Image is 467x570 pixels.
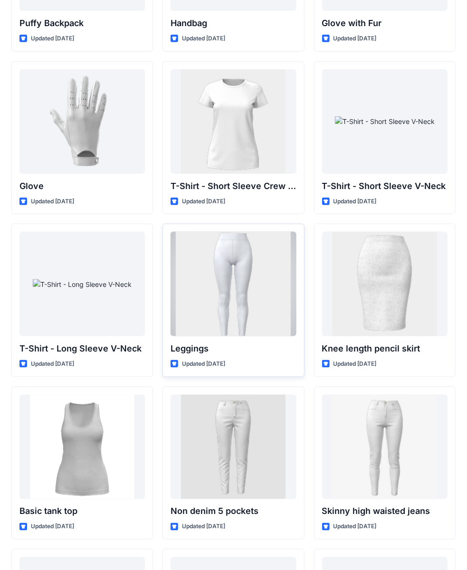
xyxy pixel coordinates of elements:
p: T-Shirt - Short Sleeve V-Neck [322,180,448,193]
a: Skinny high waisted jeans [322,395,448,499]
a: Glove [19,69,145,174]
p: Updated [DATE] [334,197,377,207]
p: Glove with Fur [322,17,448,30]
p: Updated [DATE] [31,359,74,369]
p: Knee length pencil skirt [322,342,448,355]
p: Glove [19,180,145,193]
p: Leggings [171,342,296,355]
p: Updated [DATE] [334,522,377,532]
p: Updated [DATE] [334,34,377,44]
p: T-Shirt - Long Sleeve V-Neck [19,342,145,355]
p: Non denim 5 pockets [171,505,296,518]
p: Handbag [171,17,296,30]
a: Basic tank top [19,395,145,499]
a: T-Shirt - Long Sleeve V-Neck [19,232,145,336]
a: Knee length pencil skirt [322,232,448,336]
p: Updated [DATE] [182,197,225,207]
a: Leggings [171,232,296,336]
p: Updated [DATE] [182,522,225,532]
a: Non denim 5 pockets [171,395,296,499]
a: T-Shirt - Short Sleeve V-Neck [322,69,448,174]
p: Updated [DATE] [182,359,225,369]
p: Updated [DATE] [334,359,377,369]
a: T-Shirt - Short Sleeve Crew Neck [171,69,296,174]
p: Basic tank top [19,505,145,518]
p: Skinny high waisted jeans [322,505,448,518]
p: Updated [DATE] [182,34,225,44]
p: Updated [DATE] [31,522,74,532]
p: Updated [DATE] [31,34,74,44]
p: Updated [DATE] [31,197,74,207]
p: Puffy Backpack [19,17,145,30]
p: T-Shirt - Short Sleeve Crew Neck [171,180,296,193]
